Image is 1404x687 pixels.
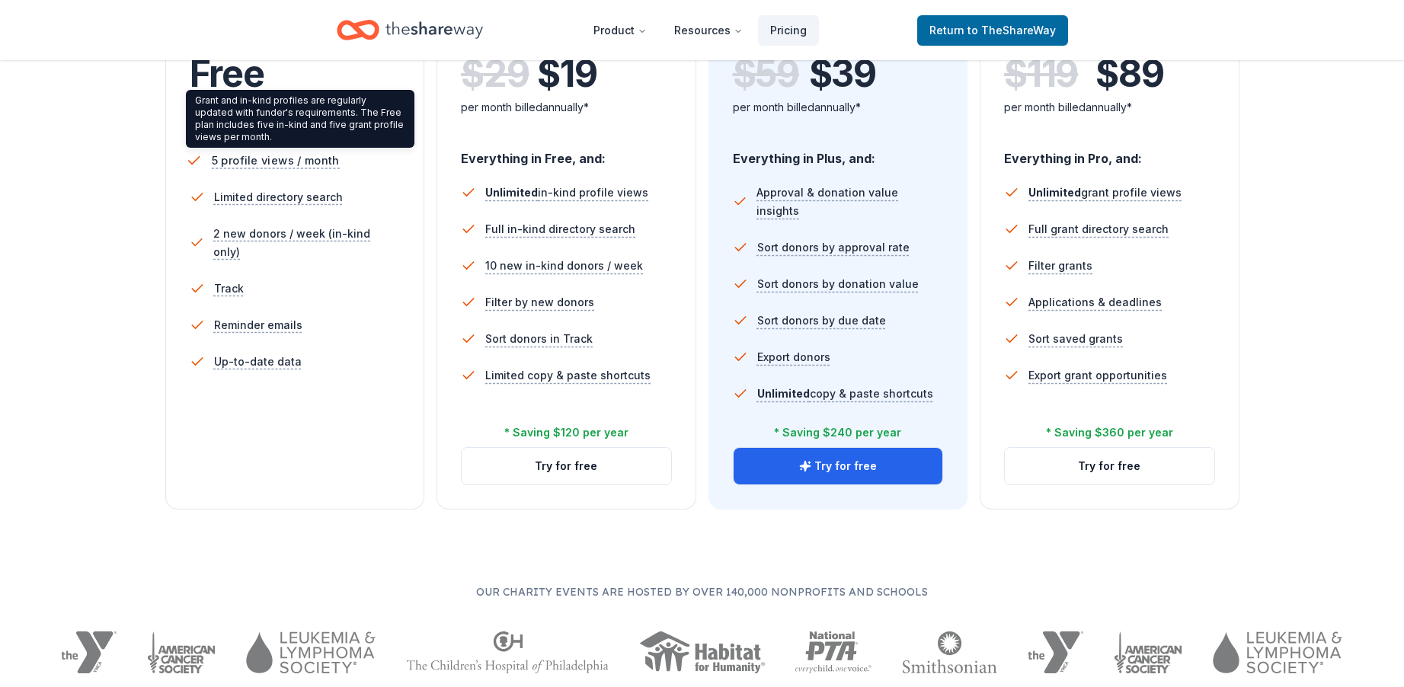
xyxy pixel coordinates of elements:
[929,21,1056,40] span: Return
[757,387,810,400] span: Unlimited
[1114,631,1183,673] img: American Cancer Society
[214,188,343,206] span: Limited directory search
[1028,631,1083,673] img: YMCA
[211,151,339,170] span: 5 profile views / month
[917,15,1068,46] a: Returnto TheShareWay
[1004,98,1215,117] div: per month billed annually*
[1028,330,1123,348] span: Sort saved grants
[795,631,872,673] img: National PTA
[461,136,672,168] div: Everything in Free, and:
[485,220,635,238] span: Full in-kind directory search
[639,631,765,673] img: Habitat for Humanity
[190,51,264,96] span: Free
[1028,220,1169,238] span: Full grant directory search
[1004,136,1215,168] div: Everything in Pro, and:
[147,631,216,673] img: American Cancer Society
[504,423,628,442] div: * Saving $120 per year
[485,186,648,199] span: in-kind profile views
[581,15,659,46] button: Product
[186,90,414,148] div: Grant and in-kind profiles are regularly updated with funder's requirements. The Free plan includ...
[1028,186,1182,199] span: grant profile views
[1028,186,1081,199] span: Unlimited
[1046,423,1173,442] div: * Saving $360 per year
[462,448,671,484] button: Try for free
[756,184,943,220] span: Approval & donation value insights
[61,583,1343,601] p: Our charity events are hosted by over 140,000 nonprofits and schools
[214,280,244,298] span: Track
[485,330,593,348] span: Sort donors in Track
[485,186,538,199] span: Unlimited
[1028,293,1162,312] span: Applications & deadlines
[213,225,400,261] span: 2 new donors / week (in-kind only)
[733,136,944,168] div: Everything in Plus, and:
[662,15,755,46] button: Resources
[1095,53,1163,95] span: $ 89
[485,293,594,312] span: Filter by new donors
[774,423,901,442] div: * Saving $240 per year
[757,312,886,330] span: Sort donors by due date
[734,448,943,484] button: Try for free
[537,53,596,95] span: $ 19
[757,238,910,257] span: Sort donors by approval rate
[733,98,944,117] div: per month billed annually*
[1005,448,1214,484] button: Try for free
[757,275,919,293] span: Sort donors by donation value
[758,15,819,46] a: Pricing
[1028,366,1167,385] span: Export grant opportunities
[1028,257,1092,275] span: Filter grants
[902,631,997,673] img: Smithsonian
[757,348,830,366] span: Export donors
[809,53,876,95] span: $ 39
[581,12,819,48] nav: Main
[485,257,643,275] span: 10 new in-kind donors / week
[485,366,651,385] span: Limited copy & paste shortcuts
[967,24,1056,37] span: to TheShareWay
[214,316,302,334] span: Reminder emails
[214,353,302,371] span: Up-to-date data
[406,631,609,673] img: The Children's Hospital of Philadelphia
[61,631,117,673] img: YMCA
[1213,631,1342,673] img: Leukemia & Lymphoma Society
[246,631,375,673] img: Leukemia & Lymphoma Society
[461,98,672,117] div: per month billed annually*
[337,12,483,48] a: Home
[757,387,933,400] span: copy & paste shortcuts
